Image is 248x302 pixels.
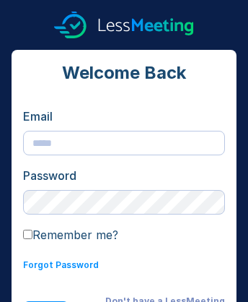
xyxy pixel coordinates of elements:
[54,12,194,38] img: logo.svg
[23,228,118,242] label: Remember me?
[23,61,225,85] div: Welcome Back
[23,108,225,125] div: Email
[23,259,99,270] a: Forgot Password
[23,230,32,239] input: Remember me?
[23,167,225,184] div: Password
